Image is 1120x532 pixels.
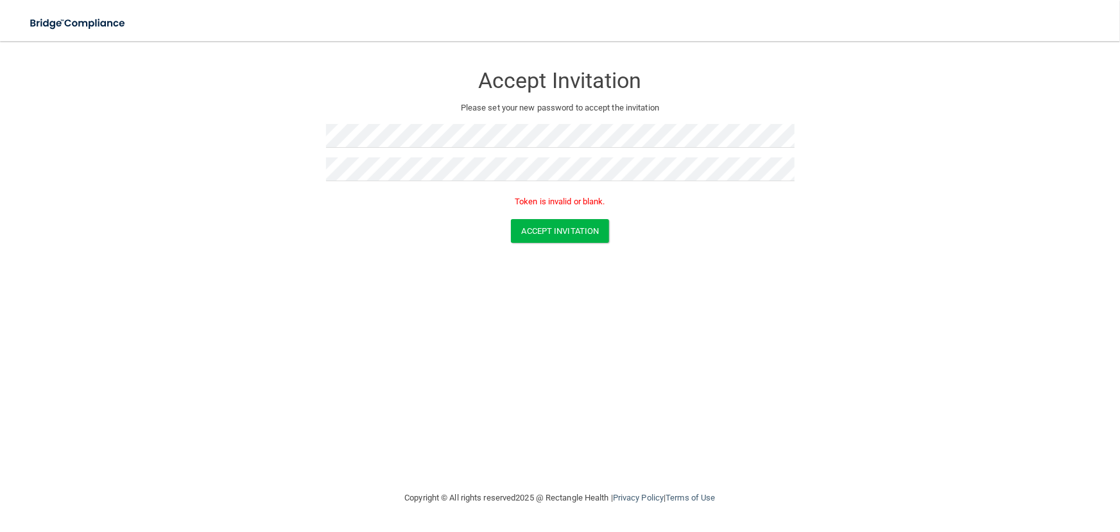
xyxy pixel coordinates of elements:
button: Accept Invitation [511,219,610,243]
a: Privacy Policy [613,493,664,502]
a: Terms of Use [666,493,715,502]
p: Please set your new password to accept the invitation [336,100,785,116]
div: Copyright © All rights reserved 2025 @ Rectangle Health | | [326,477,795,519]
img: bridge_compliance_login_screen.278c3ca4.svg [19,10,137,37]
h3: Accept Invitation [326,69,795,93]
p: Token is invalid or blank. [326,194,795,209]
